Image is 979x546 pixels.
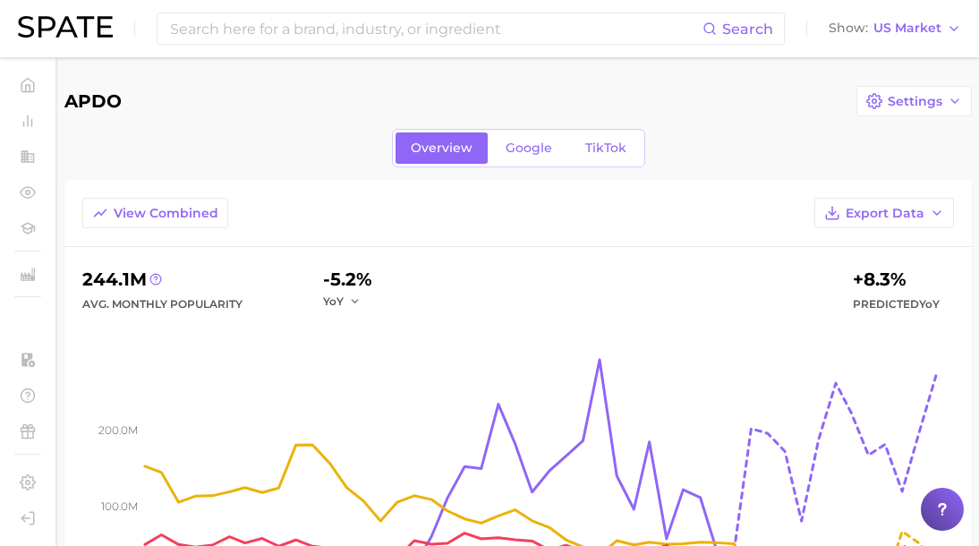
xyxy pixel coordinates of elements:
span: Export Data [846,206,924,221]
span: Settings [888,94,942,109]
span: Predicted [853,294,940,315]
span: Show [829,23,868,33]
button: ShowUS Market [824,17,966,40]
div: Avg. Monthly Popularity [82,294,243,315]
button: View Combined [82,198,228,228]
img: SPATE [18,16,113,38]
button: Export Data [814,198,954,228]
button: Settings [856,86,972,116]
div: -5.2% [323,265,373,294]
a: TikTok [570,132,642,164]
span: Google [506,141,552,156]
span: Overview [411,141,472,156]
h1: APDO [64,91,122,111]
tspan: 200.0m [98,423,138,437]
div: 244.1m [82,265,243,294]
a: Overview [396,132,488,164]
span: TikTok [585,141,626,156]
div: +8.3% [853,265,940,294]
span: Search [722,21,773,38]
a: Google [490,132,567,164]
span: View Combined [114,206,218,221]
tspan: 100.0m [101,499,138,513]
a: Log out. Currently logged in with e-mail hicks.ll@pg.com. [14,505,41,532]
input: Search here for a brand, industry, or ingredient [168,13,702,44]
span: YoY [919,297,940,311]
button: YoY [323,294,362,309]
span: YoY [323,294,344,309]
span: US Market [873,23,941,33]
